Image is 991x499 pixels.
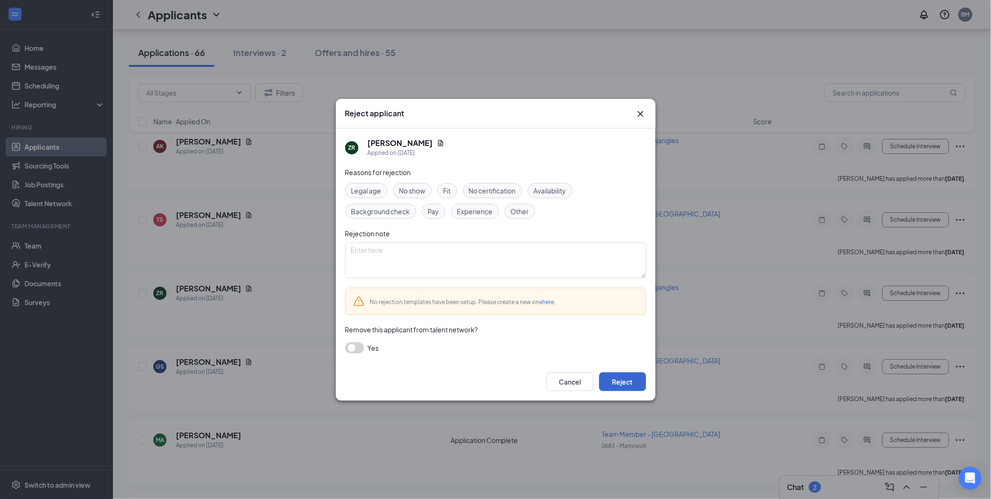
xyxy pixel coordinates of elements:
[368,342,379,354] span: Yes
[511,206,529,217] span: Other
[353,296,365,307] svg: Warning
[345,325,478,334] span: Remove this applicant from talent network?
[457,206,493,217] span: Experience
[348,144,355,152] div: ZR
[437,139,444,147] svg: Document
[599,372,646,391] button: Reject
[635,108,646,120] svg: Cross
[351,185,381,196] span: Legal age
[368,138,433,148] h5: [PERSON_NAME]
[444,185,451,196] span: Fit
[370,298,556,306] span: No rejection templates have been setup. Please create a new one .
[399,185,426,196] span: No show
[547,372,594,391] button: Cancel
[543,298,555,306] a: here
[469,185,516,196] span: No certification
[534,185,566,196] span: Availability
[345,108,404,119] h3: Reject applicant
[428,206,439,217] span: Pay
[368,148,444,158] div: Applied on [DATE]
[635,108,646,120] button: Close
[345,229,390,238] span: Rejection note
[345,168,411,177] span: Reasons for rejection
[351,206,410,217] span: Background check
[959,467,982,490] div: Open Intercom Messenger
